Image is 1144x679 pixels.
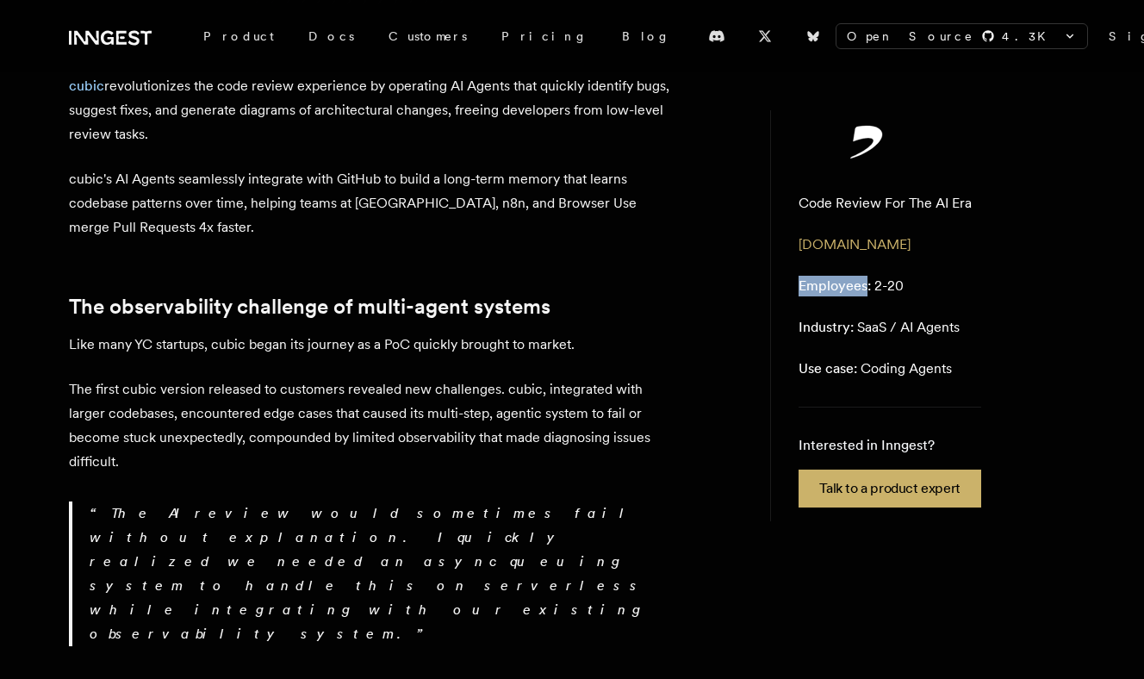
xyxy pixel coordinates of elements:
p: Code Review For The AI Era [799,193,972,214]
span: Industry: [799,319,854,335]
a: Pricing [484,21,605,52]
a: [DOMAIN_NAME] [799,236,911,252]
div: Product [186,21,291,52]
p: SaaS / AI Agents [799,317,960,338]
span: Use case: [799,360,857,377]
a: Customers [371,21,484,52]
a: Talk to a product expert [799,470,980,508]
a: Blog [605,21,687,52]
p: The first cubic version released to customers revealed new challenges. cubic, integrated with lar... [69,377,672,474]
a: X [746,22,784,50]
a: Bluesky [794,22,832,50]
a: cubic [69,78,104,94]
span: 4.3 K [1002,28,1056,45]
a: Docs [291,21,371,52]
p: The AI review would sometimes fail without explanation. I quickly realized we needed an async que... [90,501,672,646]
a: The observability challenge of multi-agent systems [69,295,550,319]
p: Coding Agents [799,358,952,379]
span: Open Source [847,28,974,45]
p: 2-20 [799,276,904,296]
img: cubic's logo [799,124,936,159]
a: Discord [698,22,736,50]
p: cubic's AI Agents seamlessly integrate with GitHub to build a long-term memory that learns codeba... [69,167,672,240]
p: revolutionizes the code review experience by operating AI Agents that quickly identify bugs, sugg... [69,74,672,146]
span: Employees: [799,277,871,294]
p: Like many YC startups, cubic began its journey as a PoC quickly brought to market. [69,333,672,357]
p: Interested in Inngest? [799,435,980,456]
